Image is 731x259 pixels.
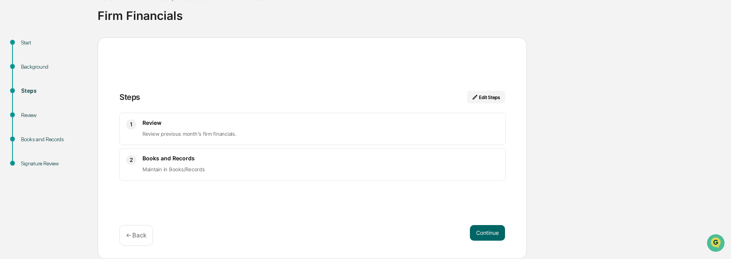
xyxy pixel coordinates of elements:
div: Background [21,63,85,71]
div: Start new chat [27,60,128,67]
button: Edit Steps [467,91,505,103]
span: Attestations [64,98,97,106]
span: 2 [130,155,133,165]
span: Pylon [78,132,94,138]
div: Review [21,111,85,119]
button: Continue [470,225,505,241]
a: 🖐️Preclearance [5,95,53,109]
span: 1 [130,120,132,129]
img: 1746055101610-c473b297-6a78-478c-a979-82029cc54cd1 [8,60,22,74]
div: Start [21,39,85,47]
a: 🗄️Attestations [53,95,100,109]
iframe: Open customer support [706,233,727,254]
span: Data Lookup [16,113,49,121]
div: Steps [21,87,85,95]
div: Steps [119,92,140,102]
button: Start new chat [133,62,142,71]
div: 🔎 [8,114,14,120]
span: Preclearance [16,98,50,106]
p: How can we help? [8,16,142,29]
span: Maintain in Books/Records [142,166,205,172]
h3: Review [142,119,499,126]
span: Review previous month's firm financials. [142,131,237,137]
div: Firm Financials [98,2,727,23]
a: Powered byPylon [55,132,94,138]
div: 🗄️ [57,99,63,105]
div: Books and Records [21,135,85,144]
div: Signature Review [21,160,85,168]
p: ← Back [126,232,146,239]
div: We're offline, we'll be back soon [27,67,102,74]
h3: Books and Records [142,155,499,161]
a: 🔎Data Lookup [5,110,52,124]
div: 🖐️ [8,99,14,105]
